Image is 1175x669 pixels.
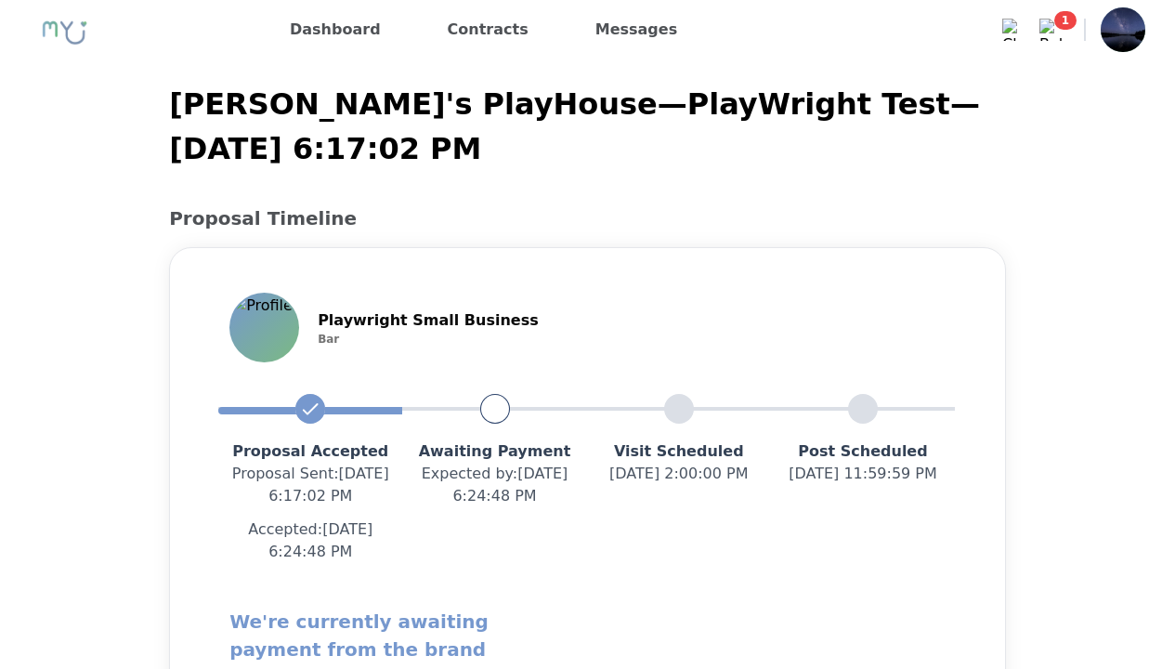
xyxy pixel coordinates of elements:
[587,463,771,485] p: [DATE] 2:00:00 PM
[282,15,388,45] a: Dashboard
[402,440,586,463] p: Awaiting Payment
[318,309,539,332] p: Playwright Small Business
[218,518,402,563] p: Accepted: [DATE] 6:24:48 PM
[169,82,1006,171] p: [PERSON_NAME]'s PlayHouse — PlayWright Test — [DATE] 6:17:02 PM
[440,15,536,45] a: Contracts
[1002,19,1025,41] img: Chat
[1101,7,1145,52] img: Profile
[218,463,402,507] p: Proposal Sent : [DATE] 6:17:02 PM
[771,440,955,463] p: Post Scheduled
[169,204,1006,232] h2: Proposal Timeline
[1054,11,1077,30] span: 1
[231,295,297,361] img: Profile
[318,332,539,347] p: Bar
[218,440,402,463] p: Proposal Accepted
[587,440,771,463] p: Visit Scheduled
[771,463,955,485] p: [DATE] 11:59:59 PM
[1039,19,1062,41] img: Bell
[229,608,580,663] h2: We're currently awaiting payment from the brand
[402,463,586,507] p: Expected by : [DATE] 6:24:48 PM
[588,15,685,45] a: Messages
